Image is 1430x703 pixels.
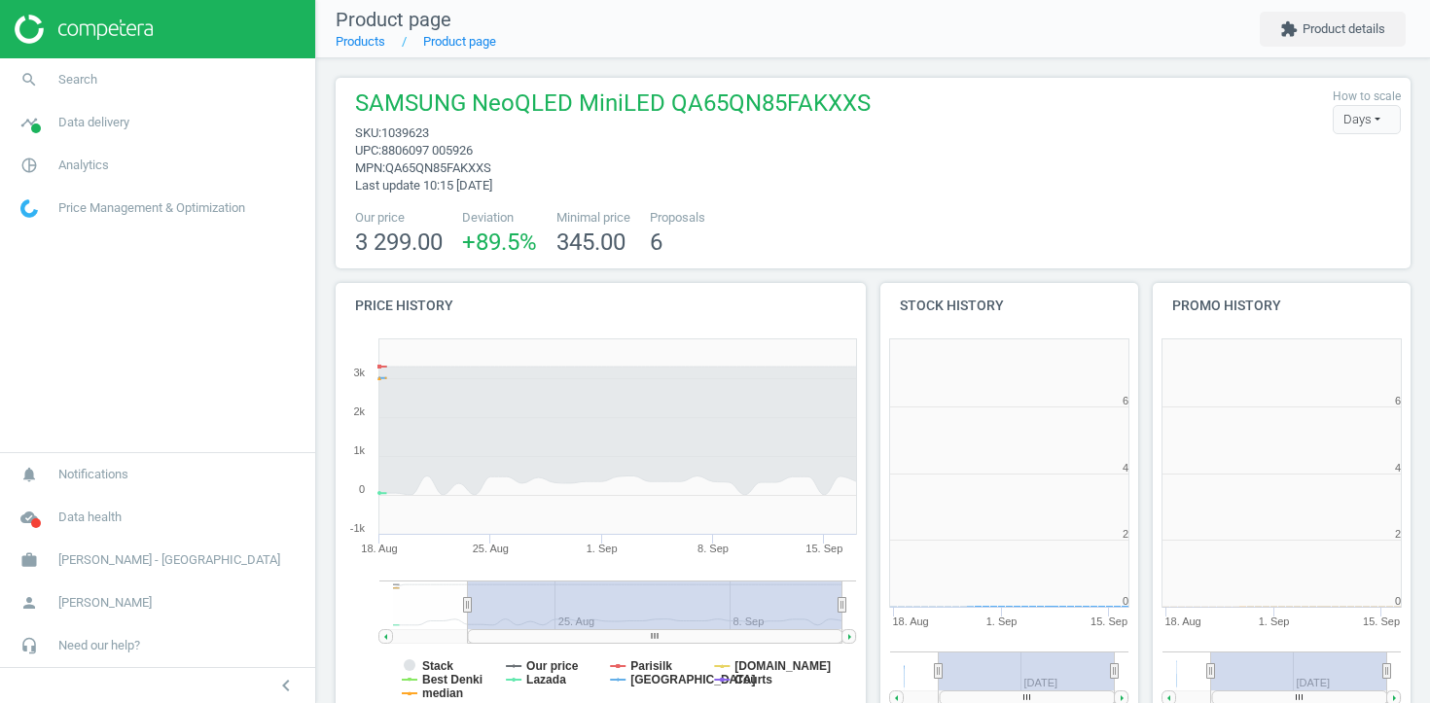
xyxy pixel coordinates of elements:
[58,509,122,526] span: Data health
[58,594,152,612] span: [PERSON_NAME]
[1123,462,1128,474] text: 4
[336,8,451,31] span: Product page
[1395,595,1401,607] text: 0
[526,659,579,673] tspan: Our price
[462,228,537,256] span: +89.5 %
[734,659,831,673] tspan: [DOMAIN_NAME]
[423,34,496,49] a: Product page
[355,88,871,124] span: SAMSUNG NeoQLED MiniLED QA65QN85FAKXXS
[20,199,38,218] img: wGWNvw8QSZomAAAAABJRU5ErkJggg==
[1395,462,1401,474] text: 4
[58,199,245,217] span: Price Management & Optimization
[1333,88,1401,105] label: How to scale
[353,367,365,378] text: 3k
[1090,615,1127,627] tspan: 15. Sep
[355,160,385,175] span: mpn :
[630,659,672,673] tspan: Parisilk
[11,61,48,98] i: search
[361,543,397,554] tspan: 18. Aug
[336,283,866,329] h4: Price history
[734,673,772,686] tspan: Courts
[11,499,48,536] i: cloud_done
[58,157,109,174] span: Analytics
[462,209,537,227] span: Deviation
[1123,528,1128,540] text: 2
[385,160,491,175] span: QA65QN85FAKXXS
[880,283,1138,329] h4: Stock history
[422,686,463,700] tspan: median
[1260,12,1406,47] button: extensionProduct details
[805,543,842,554] tspan: 15. Sep
[11,627,48,664] i: headset_mic
[630,673,755,686] tspan: [GEOGRAPHIC_DATA]
[556,209,630,227] span: Minimal price
[1395,528,1401,540] text: 2
[1164,615,1200,627] tspan: 18. Aug
[353,405,365,417] text: 2k
[1395,395,1401,406] text: 6
[381,143,473,158] span: 8806097 005926
[892,615,928,627] tspan: 18. Aug
[353,444,365,456] text: 1k
[274,674,298,697] i: chevron_left
[1363,615,1400,627] tspan: 15. Sep
[355,125,381,140] span: sku :
[1123,595,1128,607] text: 0
[11,147,48,184] i: pie_chart_outlined
[1280,20,1298,38] i: extension
[556,228,626,256] span: 345.00
[58,114,129,131] span: Data delivery
[58,466,128,483] span: Notifications
[11,104,48,141] i: timeline
[11,542,48,579] i: work
[336,34,385,49] a: Products
[11,456,48,493] i: notifications
[422,659,453,673] tspan: Stack
[355,228,443,256] span: 3 299.00
[350,522,366,534] text: -1k
[1123,395,1128,406] text: 6
[58,71,97,88] span: Search
[1333,105,1401,134] div: Days
[422,673,483,686] tspan: Best Denki
[355,209,443,227] span: Our price
[11,584,48,621] i: person
[526,673,566,686] tspan: Lazada
[381,125,429,140] span: 1039623
[986,615,1018,627] tspan: 1. Sep
[587,543,618,554] tspan: 1. Sep
[262,673,310,698] button: chevron_left
[58,637,140,654] span: Need our help?
[650,209,705,227] span: Proposals
[58,551,280,569] span: [PERSON_NAME] - [GEOGRAPHIC_DATA]
[650,228,662,256] span: 6
[15,15,153,44] img: ajHJNr6hYgQAAAAASUVORK5CYII=
[1153,283,1411,329] h4: Promo history
[355,178,492,193] span: Last update 10:15 [DATE]
[355,143,381,158] span: upc :
[359,483,365,495] text: 0
[697,543,729,554] tspan: 8. Sep
[473,543,509,554] tspan: 25. Aug
[1259,615,1290,627] tspan: 1. Sep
